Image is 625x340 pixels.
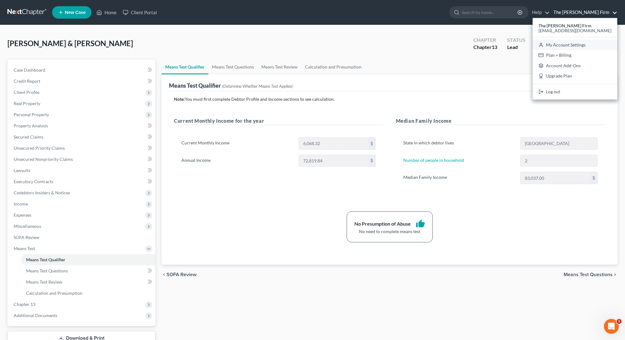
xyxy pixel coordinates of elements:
span: Miscellaneous [14,223,41,229]
span: Executory Contracts [14,179,53,184]
span: SOFA Review [14,235,39,240]
span: Expenses [14,212,31,218]
span: Means Test [14,246,35,251]
strong: The [PERSON_NAME] Firm [539,23,592,28]
input: 0.00 [299,155,368,167]
a: Case Dashboard [9,64,155,76]
span: Unsecured Nonpriority Claims [14,157,73,162]
i: chevron_right [613,272,618,277]
strong: Note: [174,96,185,102]
a: Account Add-Ons [533,60,617,71]
span: Property Analysis [14,123,48,128]
span: Calculation and Presumption [26,290,82,296]
a: Credit Report [9,76,155,87]
span: Means Test Review [26,279,62,285]
a: Means Test Questions [21,265,155,276]
a: Means Test Questions [208,60,258,74]
a: Plan + Billing [533,50,617,60]
a: Log out [533,86,617,97]
label: Annual Income [178,155,295,167]
i: chevron_left [162,272,166,277]
span: Additional Documents [14,313,57,318]
div: $ [368,138,376,149]
a: Means Test Review [258,60,301,74]
span: Means Test Qualifier [26,257,65,262]
a: Unsecured Priority Claims [9,143,155,154]
span: Means Test Questions [26,268,68,273]
a: Means Test Qualifier [162,60,208,74]
iframe: Intercom live chat [604,319,619,334]
span: Unsecured Priority Claims [14,145,65,151]
button: chevron_left SOFA Review [162,272,197,277]
div: Status [507,37,525,44]
a: My Account Settings [533,40,617,50]
span: Real Property [14,101,40,106]
a: Number of people in household [403,157,464,163]
span: Income [14,201,28,206]
div: Means Test Qualifier [169,82,293,89]
span: Codebtors Insiders & Notices [14,190,70,195]
span: Credit Report [14,78,40,84]
h5: Median Family Income [396,117,605,125]
a: Property Analysis [9,120,155,131]
a: Help [529,7,550,18]
span: 1 [617,319,622,324]
a: Calculation and Presumption [21,288,155,299]
label: Current Monthly Income [178,137,295,150]
div: The [PERSON_NAME] Firm [533,18,617,99]
h5: Current Monthly Income for the year [174,117,383,125]
span: [EMAIL_ADDRESS][DOMAIN_NAME] [539,28,611,33]
button: Means Test Questions chevron_right [564,272,618,277]
input: -- [521,155,597,167]
input: 0.00 [299,138,368,149]
a: SOFA Review [9,232,155,243]
a: Means Test Review [21,276,155,288]
div: Chapter [473,44,497,51]
span: New Case [65,10,86,15]
div: Chapter [473,37,497,44]
input: State [521,138,597,149]
span: Chapter 13 [14,302,35,307]
a: Unsecured Nonpriority Claims [9,154,155,165]
input: Search by name... [462,7,518,18]
span: SOFA Review [166,272,197,277]
span: Lawsuits [14,168,30,173]
label: State in which debtor lives [400,137,517,150]
span: Secured Claims [14,134,43,139]
a: Secured Claims [9,131,155,143]
input: 0.00 [521,172,590,184]
a: Lawsuits [9,165,155,176]
div: $ [368,155,376,167]
div: No need to complete means test [354,228,425,235]
a: Means Test Qualifier [21,254,155,265]
a: Calculation and Presumption [301,60,365,74]
div: $ [590,172,597,184]
a: Executory Contracts [9,176,155,187]
p: You must first complete Debtor Profile and Income sections to see calculation. [174,96,605,102]
span: Client Profile [14,90,39,95]
label: Median Family Income [400,172,517,184]
div: Lead [507,44,525,51]
span: (Determine Whether Means Test Applies) [222,83,293,89]
a: Upgrade Plan [533,71,617,82]
span: 13 [492,44,497,50]
i: thumb_up [416,219,425,228]
span: Means Test Questions [564,272,613,277]
a: The [PERSON_NAME] Firm [550,7,617,18]
span: Case Dashboard [14,67,45,73]
span: [PERSON_NAME] & [PERSON_NAME] [7,39,133,48]
div: No Presumption of Abuse [354,220,411,227]
a: Home [93,7,120,18]
span: Personal Property [14,112,49,117]
a: Client Portal [120,7,160,18]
